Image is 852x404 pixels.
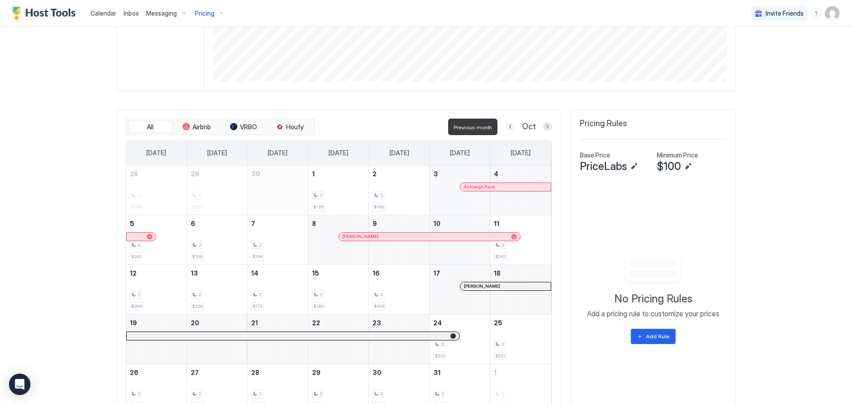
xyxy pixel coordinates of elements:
a: October 4, 2025 [490,166,551,182]
span: Ashleigh Pack [464,184,495,190]
span: $226 [192,303,203,309]
span: 1 [312,170,315,178]
td: October 5, 2025 [126,215,187,264]
span: [DATE] [146,149,166,157]
span: 18 [494,269,501,277]
span: 2 [259,292,261,298]
span: 22 [312,319,320,327]
span: $306 [131,303,142,309]
div: menu [811,8,822,19]
button: Houfy [268,121,313,133]
button: All [128,121,173,133]
span: 23 [372,319,381,327]
span: 25 [494,319,502,327]
span: 28 [130,170,138,178]
a: October 31, 2025 [430,364,490,381]
td: October 23, 2025 [369,314,430,364]
span: 31 [433,369,441,376]
a: October 1, 2025 [308,166,369,182]
span: 2 [137,391,140,397]
div: Open Intercom Messenger [9,374,30,395]
div: User profile [825,6,839,21]
a: October 3, 2025 [430,166,490,182]
a: October 18, 2025 [490,265,551,281]
a: October 10, 2025 [430,215,490,232]
button: Next month [543,122,552,131]
a: October 13, 2025 [187,265,248,281]
span: 2 [137,242,140,248]
a: October 16, 2025 [369,265,429,281]
span: 7 [251,220,255,227]
span: 17 [433,269,440,277]
button: Edit [683,161,694,172]
a: October 5, 2025 [126,215,187,232]
span: 2 [198,391,201,397]
span: 26 [130,369,138,376]
span: 2 [198,242,201,248]
span: $164 [253,254,263,259]
span: 2 [320,391,322,397]
div: [PERSON_NAME] [343,234,516,239]
div: Host Tools Logo [13,7,80,20]
td: September 30, 2025 [248,166,308,215]
td: October 16, 2025 [369,264,430,314]
span: Add a pricing rule to customize your prices [587,309,719,318]
div: tab-group [126,119,315,136]
span: 1 [494,369,497,376]
span: Previous month [454,124,492,131]
span: Minimum Price [657,151,698,159]
a: October 27, 2025 [187,364,248,381]
td: October 13, 2025 [187,264,248,314]
button: VRBO [221,121,266,133]
span: [DATE] [329,149,348,157]
a: October 28, 2025 [248,364,308,381]
a: October 21, 2025 [248,315,308,331]
span: [DATE] [268,149,287,157]
span: 27 [191,369,199,376]
a: October 24, 2025 [430,315,490,331]
span: 2 [441,341,444,347]
td: October 11, 2025 [490,215,551,264]
a: October 19, 2025 [126,315,187,331]
span: 11 [494,220,499,227]
a: October 2, 2025 [369,166,429,182]
span: 29 [312,369,321,376]
span: 2 [198,292,201,298]
span: Invite Friends [766,9,804,17]
a: Inbox [124,9,139,18]
a: Sunday [137,141,175,165]
span: 4 [494,170,498,178]
a: October 8, 2025 [308,215,369,232]
span: Messaging [146,9,177,17]
span: $196 [192,254,202,259]
span: [DATE] [390,149,409,157]
button: Previous month [506,122,515,131]
a: October 11, 2025 [490,215,551,232]
span: 13 [191,269,198,277]
a: October 9, 2025 [369,215,429,232]
td: October 7, 2025 [248,215,308,264]
a: October 20, 2025 [187,315,248,331]
td: October 3, 2025 [429,166,490,215]
a: Wednesday [320,141,357,165]
span: $126 [313,204,324,210]
span: 2 [380,292,383,298]
a: October 29, 2025 [308,364,369,381]
span: 2 [320,292,322,298]
span: Airbnb [193,123,211,131]
span: 15 [312,269,319,277]
a: October 30, 2025 [369,364,429,381]
td: October 14, 2025 [248,264,308,314]
span: 16 [372,269,380,277]
span: 5 [130,220,134,227]
span: 2 [137,292,140,298]
a: September 28, 2025 [126,166,187,182]
div: [PERSON_NAME] [464,283,547,289]
span: 2 [380,391,383,397]
td: October 21, 2025 [248,314,308,364]
button: Add Rule [631,329,676,344]
span: PriceLabs [580,160,627,173]
a: October 23, 2025 [369,315,429,331]
a: October 6, 2025 [187,215,248,232]
a: Saturday [502,141,539,165]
